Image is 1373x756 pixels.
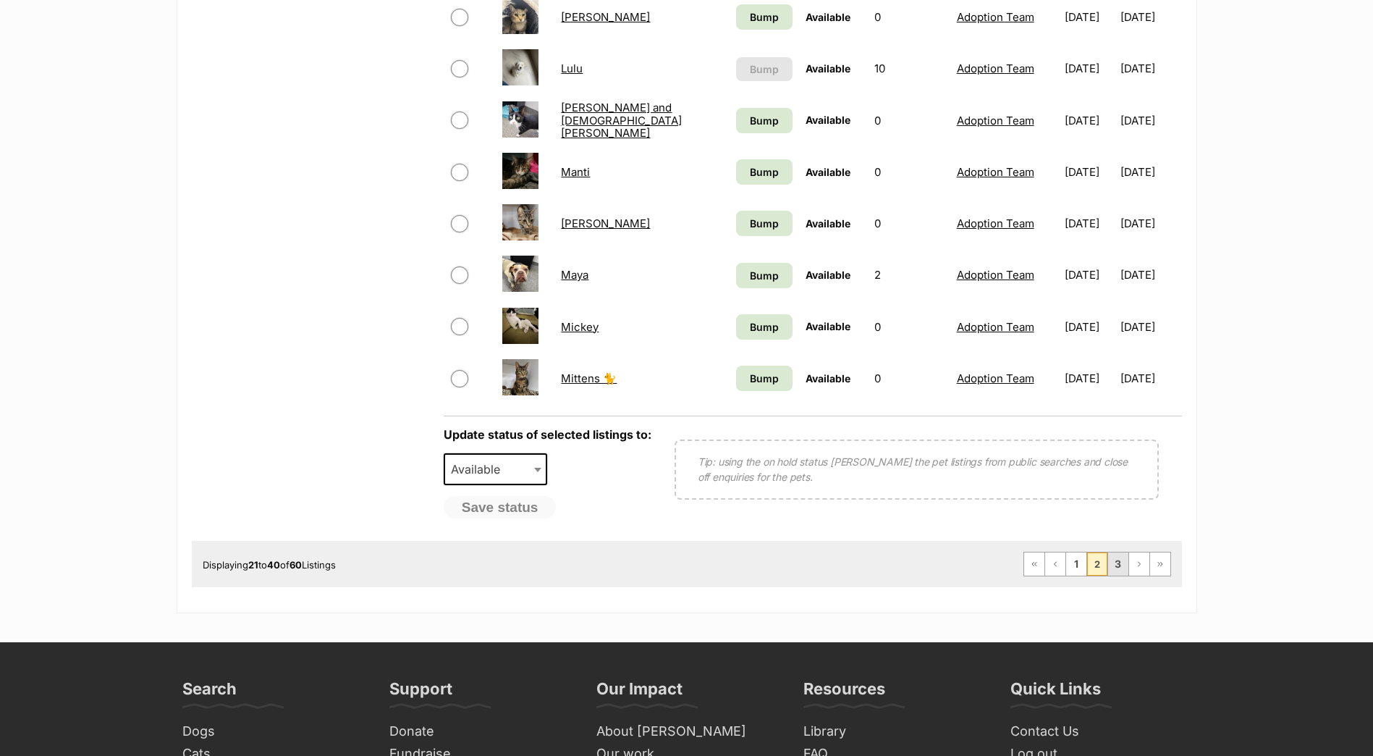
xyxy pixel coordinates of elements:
span: Bump [750,113,779,128]
td: 0 [869,353,949,403]
span: Displaying to of Listings [203,559,336,571]
td: [DATE] [1059,302,1119,352]
p: Tip: using the on hold status [PERSON_NAME] the pet listings from public searches and close off e... [698,454,1136,484]
a: Page 3 [1108,553,1128,576]
td: [DATE] [1120,147,1180,197]
a: Bump [736,159,792,185]
span: Bump [750,9,779,25]
strong: 60 [290,559,302,571]
a: Adoption Team [957,371,1034,385]
a: Maya [561,268,588,282]
a: Bump [736,108,792,133]
label: Update status of selected listings to: [444,427,651,442]
span: Available [444,453,548,485]
span: Available [445,459,515,479]
td: [DATE] [1120,96,1180,146]
a: Next page [1129,553,1149,576]
strong: 40 [267,559,280,571]
span: Available [806,62,850,75]
span: Bump [750,319,779,335]
span: Available [806,166,850,178]
a: Contact Us [1005,721,1197,743]
h3: Search [182,679,237,707]
a: [PERSON_NAME] and [DEMOGRAPHIC_DATA] [PERSON_NAME] [561,101,682,140]
a: Bump [736,211,792,236]
a: Lulu [561,62,583,75]
span: Available [806,11,850,23]
a: First page [1024,553,1044,576]
button: Bump [736,57,792,81]
h3: Support [389,679,452,707]
a: Adoption Team [957,114,1034,127]
td: 2 [869,250,949,300]
a: [PERSON_NAME] [561,10,650,24]
td: 0 [869,147,949,197]
span: Bump [750,216,779,231]
span: Bump [750,62,779,77]
td: [DATE] [1059,353,1119,403]
a: Bump [736,366,792,391]
a: Adoption Team [957,10,1034,24]
a: Bump [736,314,792,340]
td: 0 [869,96,949,146]
a: Bump [736,263,792,288]
a: Previous page [1045,553,1065,576]
td: [DATE] [1059,250,1119,300]
span: Bump [750,371,779,386]
td: 0 [869,198,949,248]
td: [DATE] [1120,43,1180,93]
a: Adoption Team [957,320,1034,334]
td: [DATE] [1059,96,1119,146]
a: Mickey [561,320,599,334]
a: Dogs [177,721,369,743]
span: Page 2 [1087,553,1107,576]
a: Adoption Team [957,62,1034,75]
strong: 21 [248,559,258,571]
td: [DATE] [1059,198,1119,248]
a: Adoption Team [957,217,1034,230]
nav: Pagination [1023,552,1171,576]
td: [DATE] [1059,43,1119,93]
a: Page 1 [1066,553,1086,576]
td: [DATE] [1120,353,1180,403]
span: Available [806,217,850,230]
a: About [PERSON_NAME] [591,721,783,743]
a: Adoption Team [957,268,1034,282]
h3: Resources [803,679,885,707]
a: Adoption Team [957,165,1034,179]
span: Bump [750,268,779,283]
td: [DATE] [1120,250,1180,300]
a: Donate [384,721,576,743]
span: Available [806,269,850,281]
a: [PERSON_NAME] [561,217,650,230]
a: Last page [1150,553,1170,576]
a: Mittens 🐈 [561,371,617,385]
td: 0 [869,302,949,352]
td: 10 [869,43,949,93]
span: Bump [750,164,779,180]
h3: Quick Links [1010,679,1101,707]
a: Manti [561,165,590,179]
span: Available [806,372,850,385]
span: Available [806,320,850,332]
td: [DATE] [1059,147,1119,197]
td: [DATE] [1120,198,1180,248]
button: Save status [444,496,557,519]
td: [DATE] [1120,302,1180,352]
h3: Our Impact [596,679,683,707]
span: Available [806,114,850,126]
a: Library [798,721,990,743]
a: Bump [736,4,792,30]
